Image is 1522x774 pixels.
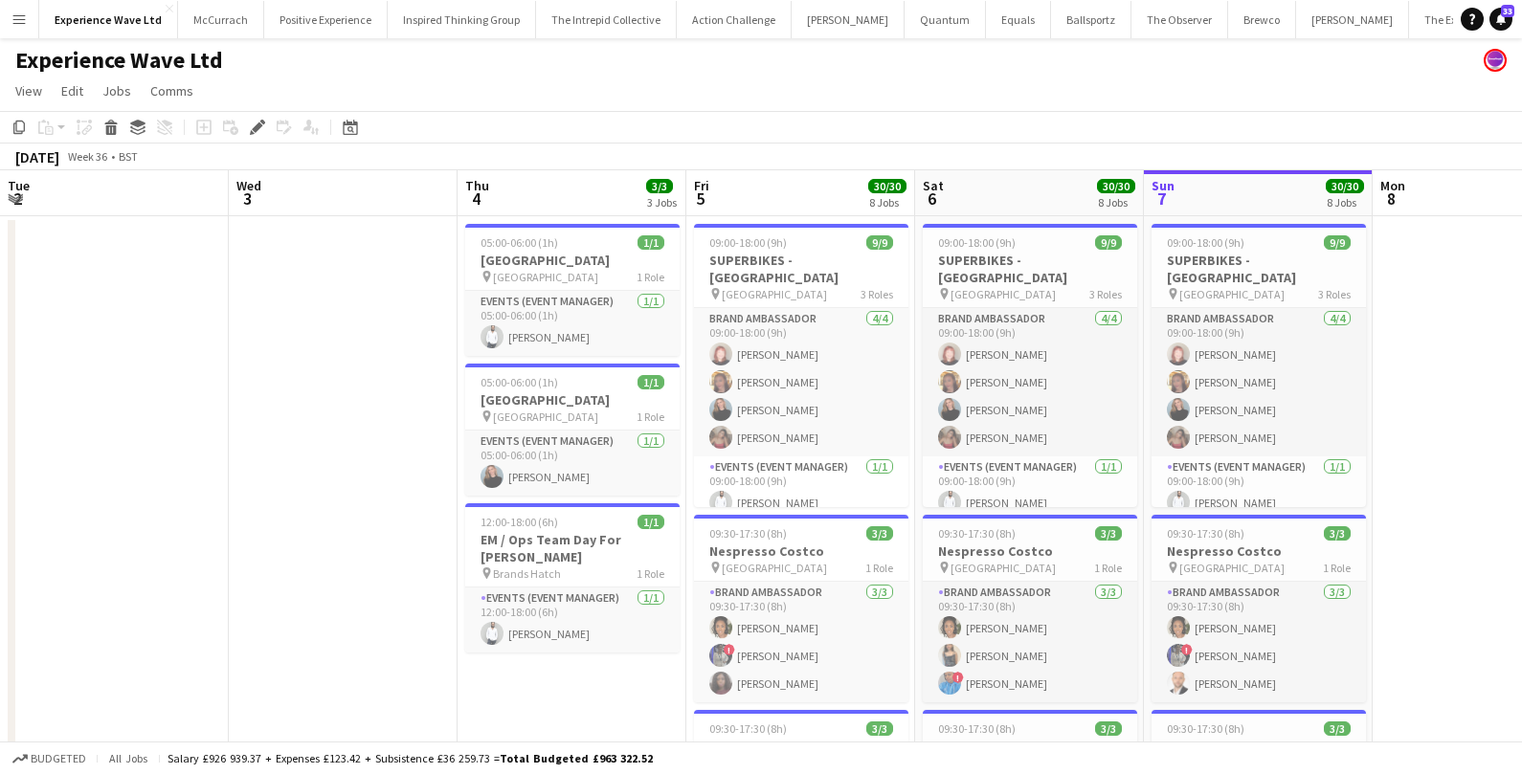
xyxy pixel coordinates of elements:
app-card-role: Brand Ambassador4/409:00-18:00 (9h)[PERSON_NAME][PERSON_NAME][PERSON_NAME][PERSON_NAME] [1152,308,1366,456]
span: [GEOGRAPHIC_DATA] [951,561,1056,575]
a: Comms [143,78,201,103]
div: Salary £926 939.37 + Expenses £123.42 + Subsistence £36 259.73 = [168,751,653,765]
app-job-card: 09:30-17:30 (8h)3/3Nespresso Costco [GEOGRAPHIC_DATA]1 RoleBrand Ambassador3/309:30-17:30 (8h)[PE... [1152,515,1366,702]
span: 3/3 [866,526,893,541]
span: 3 Roles [1318,287,1351,301]
div: [DATE] [15,147,59,166]
div: BST [119,149,138,164]
span: 09:30-17:30 (8h) [709,526,787,541]
button: Brewco [1228,1,1296,38]
span: 3/3 [1095,721,1122,736]
app-card-role: Brand Ambassador3/309:30-17:30 (8h)[PERSON_NAME]![PERSON_NAME][PERSON_NAME] [1152,582,1366,702]
app-job-card: 05:00-06:00 (1h)1/1[GEOGRAPHIC_DATA] [GEOGRAPHIC_DATA]1 RoleEvents (Event Manager)1/105:00-06:00 ... [465,364,680,496]
span: 1 Role [637,409,664,424]
h3: Nespresso Costco [1152,738,1366,755]
h3: Nespresso Costco [694,738,908,755]
app-card-role: Events (Event Manager)1/109:00-18:00 (9h)[PERSON_NAME] [1152,456,1366,521]
span: 30/30 [1326,179,1364,193]
span: [GEOGRAPHIC_DATA] [722,561,827,575]
span: 3 [234,188,261,210]
span: 8 [1377,188,1405,210]
span: 3 Roles [1089,287,1122,301]
app-job-card: 09:00-18:00 (9h)9/9SUPERBIKES - [GEOGRAPHIC_DATA] [GEOGRAPHIC_DATA]3 RolesBrand Ambassador4/409:0... [1152,224,1366,507]
span: 1 Role [1094,561,1122,575]
span: 12:00-18:00 (6h) [481,515,558,529]
span: 05:00-06:00 (1h) [481,235,558,250]
span: 6 [920,188,944,210]
span: 3/3 [1095,526,1122,541]
span: 09:00-18:00 (9h) [709,235,787,250]
span: 1 Role [865,561,893,575]
span: Wed [236,177,261,194]
h3: [GEOGRAPHIC_DATA] [465,391,680,409]
span: 3/3 [646,179,673,193]
h1: Experience Wave Ltd [15,46,223,75]
button: Inspired Thinking Group [388,1,536,38]
span: 33 [1501,5,1514,17]
app-job-card: 05:00-06:00 (1h)1/1[GEOGRAPHIC_DATA] [GEOGRAPHIC_DATA]1 RoleEvents (Event Manager)1/105:00-06:00 ... [465,224,680,356]
span: 4 [462,188,489,210]
button: Action Challenge [677,1,792,38]
span: Sat [923,177,944,194]
h3: EM / Ops Team Day For [PERSON_NAME] [465,531,680,565]
app-job-card: 09:00-18:00 (9h)9/9SUPERBIKES - [GEOGRAPHIC_DATA] [GEOGRAPHIC_DATA]3 RolesBrand Ambassador4/409:0... [923,224,1137,507]
span: 1/1 [638,375,664,389]
span: 3/3 [866,721,893,736]
button: Experience Wave Ltd [39,1,178,38]
span: Mon [1380,177,1405,194]
span: All jobs [105,751,151,765]
span: Tue [8,177,30,194]
button: [PERSON_NAME] [1296,1,1409,38]
span: 9/9 [1095,235,1122,250]
app-job-card: 09:30-17:30 (8h)3/3Nespresso Costco [GEOGRAPHIC_DATA]1 RoleBrand Ambassador3/309:30-17:30 (8h)[PE... [923,515,1137,702]
span: 30/30 [1097,179,1135,193]
span: 3/3 [1324,721,1351,736]
button: Budgeted [10,748,89,769]
span: 09:30-17:30 (8h) [709,721,787,736]
span: Budgeted [31,752,86,765]
span: 1 Role [637,270,664,284]
span: ! [1181,644,1193,655]
span: Comms [150,82,193,100]
a: Jobs [95,78,139,103]
app-job-card: 09:30-17:30 (8h)3/3Nespresso Costco [GEOGRAPHIC_DATA]1 RoleBrand Ambassador3/309:30-17:30 (8h)[PE... [694,515,908,702]
a: View [8,78,50,103]
span: 09:00-18:00 (9h) [1167,235,1244,250]
span: 3 Roles [861,287,893,301]
app-card-role: Brand Ambassador3/309:30-17:30 (8h)[PERSON_NAME]![PERSON_NAME][PERSON_NAME] [694,582,908,702]
span: 09:00-18:00 (9h) [938,235,1016,250]
span: 2 [5,188,30,210]
app-card-role: Brand Ambassador4/409:00-18:00 (9h)[PERSON_NAME][PERSON_NAME][PERSON_NAME][PERSON_NAME] [694,308,908,456]
span: [GEOGRAPHIC_DATA] [951,287,1056,301]
app-card-role: Events (Event Manager)1/109:00-18:00 (9h)[PERSON_NAME] [694,456,908,521]
app-card-role: Events (Event Manager)1/112:00-18:00 (6h)[PERSON_NAME] [465,587,680,652]
app-user-avatar: Sophie Barnes [1484,49,1507,72]
h3: Nespresso Costco [694,542,908,560]
span: 9/9 [1324,235,1351,250]
button: [PERSON_NAME] [792,1,905,38]
span: [GEOGRAPHIC_DATA] [1179,287,1285,301]
a: 33 [1489,8,1512,31]
span: 1/1 [638,235,664,250]
app-card-role: Brand Ambassador3/309:30-17:30 (8h)[PERSON_NAME][PERSON_NAME]![PERSON_NAME] [923,582,1137,702]
span: 3/3 [1324,526,1351,541]
button: Equals [986,1,1051,38]
app-card-role: Events (Event Manager)1/109:00-18:00 (9h)[PERSON_NAME] [923,456,1137,521]
span: [GEOGRAPHIC_DATA] [1179,561,1285,575]
span: 9/9 [866,235,893,250]
button: Positive Experience [264,1,388,38]
span: [GEOGRAPHIC_DATA] [722,287,827,301]
a: Edit [54,78,91,103]
app-job-card: 09:00-18:00 (9h)9/9SUPERBIKES - [GEOGRAPHIC_DATA] [GEOGRAPHIC_DATA]3 RolesBrand Ambassador4/409:0... [694,224,908,507]
span: Sun [1152,177,1175,194]
span: Brands Hatch [493,566,561,581]
div: 12:00-18:00 (6h)1/1EM / Ops Team Day For [PERSON_NAME] Brands Hatch1 RoleEvents (Event Manager)1/... [465,503,680,652]
span: [GEOGRAPHIC_DATA] [493,270,598,284]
